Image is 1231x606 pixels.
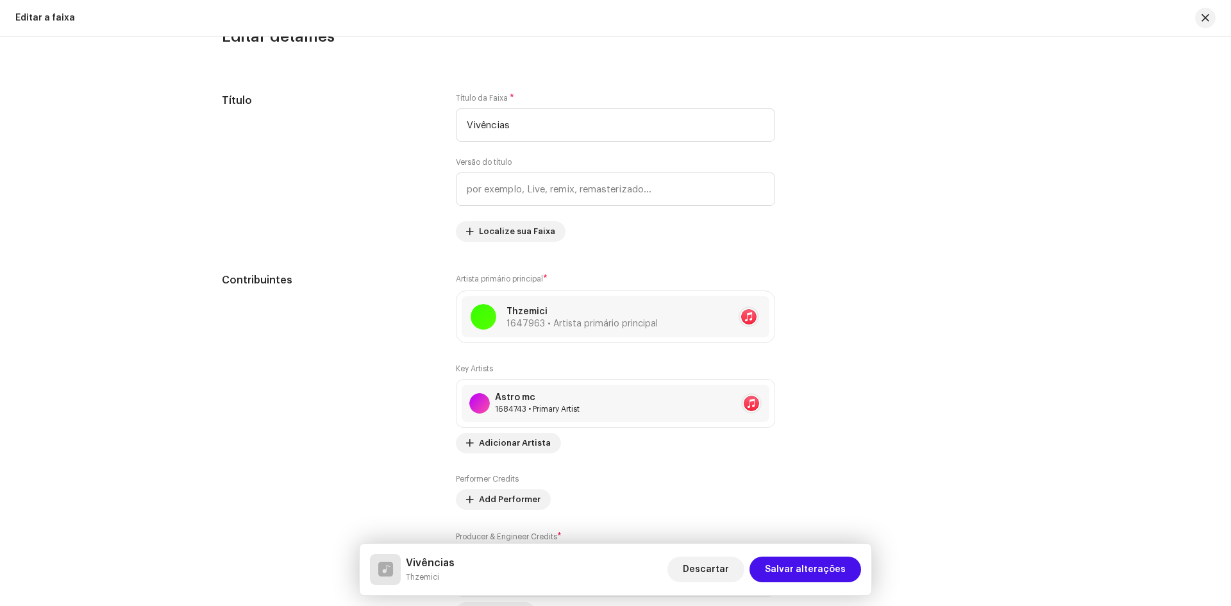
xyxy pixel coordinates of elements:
small: Artista primário principal [456,275,543,283]
h5: Vivências [406,555,455,571]
div: Astro mc [495,392,580,403]
button: Localize sua Faixa [456,221,565,242]
span: 1647963 • Artista primário principal [507,319,658,328]
button: Salvar alterações [749,557,861,582]
button: Adicionar Artista [456,433,561,453]
div: Primary Artist [495,404,580,414]
span: Localize sua Faixa [479,219,555,244]
button: Descartar [667,557,744,582]
label: Título da Faixa [456,93,514,103]
h5: Contribuintes [222,273,435,288]
input: Insira o nome da faixa [456,108,775,142]
small: Vivências [406,571,455,584]
small: Producer & Engineer Credits [456,533,557,541]
span: Adicionar Artista [479,430,551,456]
label: Versão do título [456,157,512,167]
span: Descartar [683,557,729,582]
span: Add Performer [479,487,540,512]
label: Key Artists [456,364,493,374]
p: Thzemici [507,305,658,319]
input: por exemplo, Live, remix, remasterizado... [456,173,775,206]
h3: Editar detalhes [222,26,1009,47]
span: Salvar alterações [765,557,846,582]
h5: Título [222,93,435,108]
label: Performer Credits [456,474,519,484]
button: Add Performer [456,489,551,510]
